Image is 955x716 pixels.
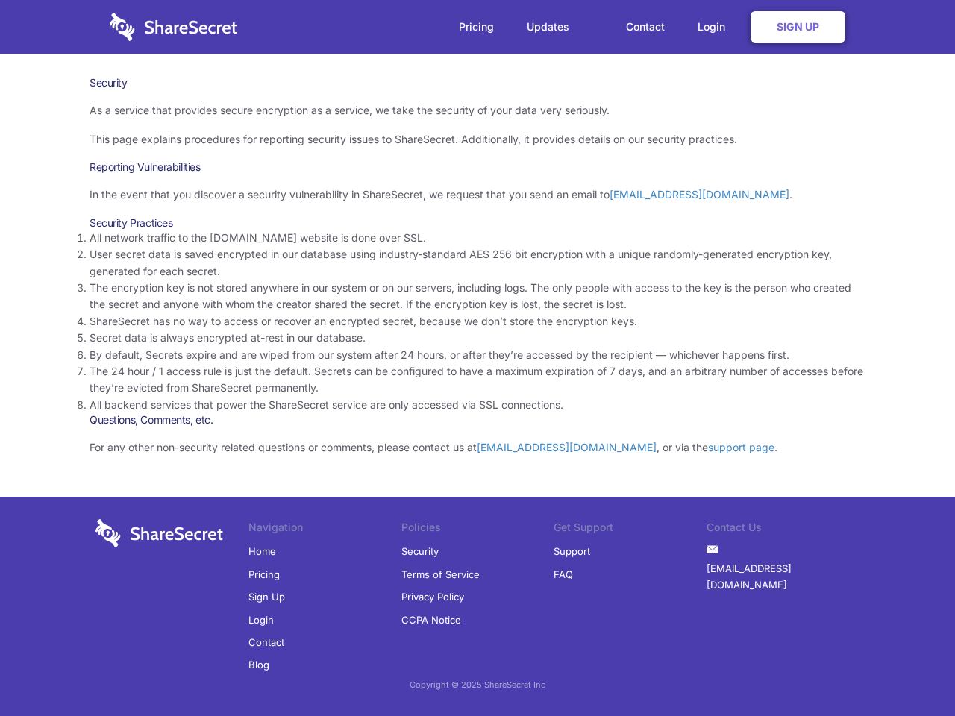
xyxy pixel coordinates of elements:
[401,585,464,608] a: Privacy Policy
[444,4,509,50] a: Pricing
[477,441,657,453] a: [EMAIL_ADDRESS][DOMAIN_NAME]
[751,11,845,43] a: Sign Up
[90,186,865,203] p: In the event that you discover a security vulnerability in ShareSecret, we request that you send ...
[708,441,774,453] a: support page
[610,188,789,201] a: [EMAIL_ADDRESS][DOMAIN_NAME]
[248,585,285,608] a: Sign Up
[401,563,480,585] a: Terms of Service
[90,397,865,413] li: All backend services that power the ShareSecret service are only accessed via SSL connections.
[248,609,274,631] a: Login
[90,363,865,397] li: The 24 hour / 1 access rule is just the default. Secrets can be configured to have a maximum expi...
[611,4,680,50] a: Contact
[707,557,859,597] a: [EMAIL_ADDRESS][DOMAIN_NAME]
[90,230,865,246] li: All network traffic to the [DOMAIN_NAME] website is done over SSL.
[707,519,859,540] li: Contact Us
[683,4,748,50] a: Login
[401,519,554,540] li: Policies
[248,631,284,653] a: Contact
[90,330,865,346] li: Secret data is always encrypted at-rest in our database.
[95,519,223,547] img: logo-wordmark-white-trans-d4663122ce5f474addd5e946df7df03e33cb6a1c49d2221995e7729f52c070b2.svg
[90,216,865,230] h3: Security Practices
[554,563,573,585] a: FAQ
[90,76,865,89] h1: Security
[248,653,269,676] a: Blog
[248,540,276,562] a: Home
[110,13,237,41] img: logo-wordmark-white-trans-d4663122ce5f474addd5e946df7df03e33cb6a1c49d2221995e7729f52c070b2.svg
[90,439,865,456] p: For any other non-security related questions or comments, please contact us at , or via the .
[90,413,865,427] h3: Questions, Comments, etc.
[90,160,865,174] h3: Reporting Vulnerabilities
[554,540,590,562] a: Support
[554,519,707,540] li: Get Support
[90,347,865,363] li: By default, Secrets expire and are wiped from our system after 24 hours, or after they’re accesse...
[248,519,401,540] li: Navigation
[90,280,865,313] li: The encryption key is not stored anywhere in our system or on our servers, including logs. The on...
[401,609,461,631] a: CCPA Notice
[90,102,865,119] p: As a service that provides secure encryption as a service, we take the security of your data very...
[90,313,865,330] li: ShareSecret has no way to access or recover an encrypted secret, because we don’t store the encry...
[90,131,865,148] p: This page explains procedures for reporting security issues to ShareSecret. Additionally, it prov...
[248,563,280,585] a: Pricing
[401,540,439,562] a: Security
[90,246,865,280] li: User secret data is saved encrypted in our database using industry-standard AES 256 bit encryptio...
